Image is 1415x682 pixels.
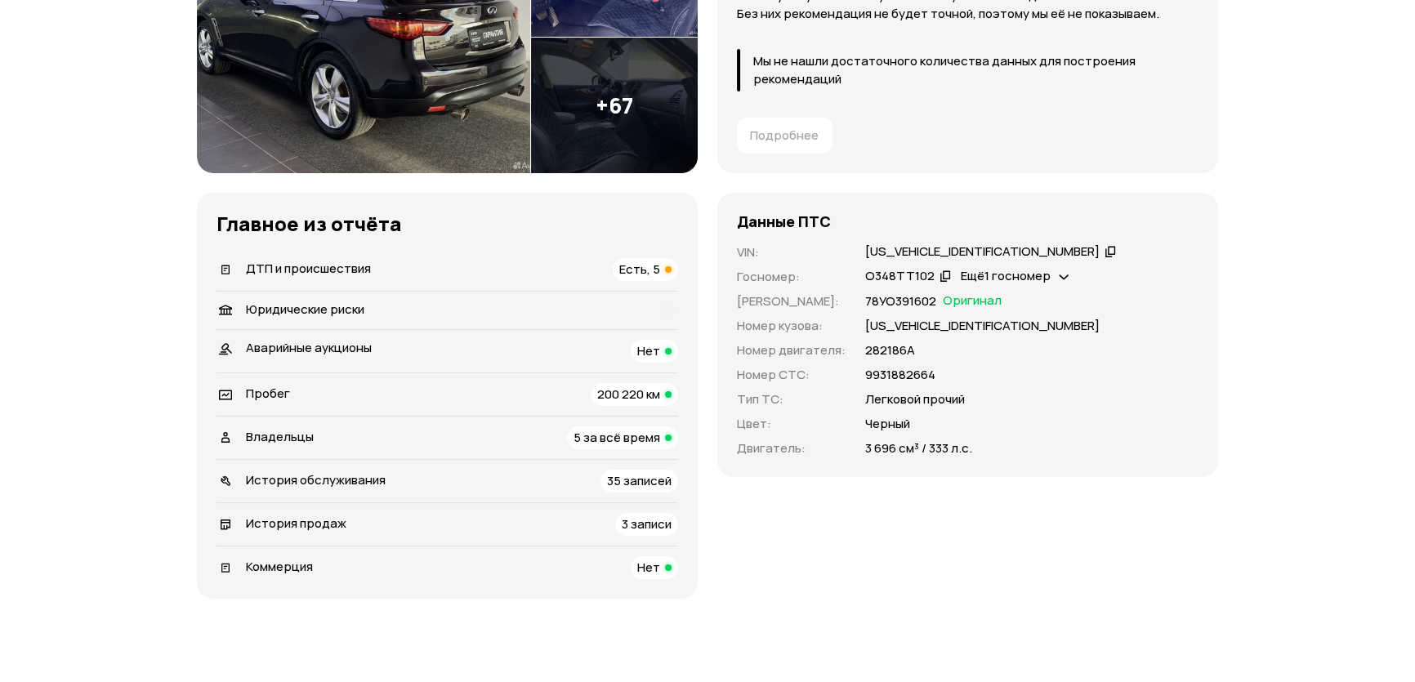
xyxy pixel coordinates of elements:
[619,261,660,278] span: Есть, 5
[737,439,846,457] p: Двигатель :
[637,559,660,576] span: Нет
[246,260,371,277] span: ДТП и происшествия
[737,212,831,230] h4: Данные ПТС
[737,292,846,310] p: [PERSON_NAME] :
[574,429,660,446] span: 5 за всё время
[865,415,910,433] p: Черный
[865,341,915,359] p: 282186A
[246,515,346,532] span: История продаж
[246,339,372,356] span: Аварийные аукционы
[637,342,660,359] span: Нет
[961,267,1051,284] span: Ещё 1 госномер
[737,390,846,408] p: Тип ТС :
[622,515,672,533] span: 3 записи
[216,212,678,235] h3: Главное из отчёта
[865,439,972,457] p: 3 696 см³ / 333 л.с.
[246,428,314,445] span: Владельцы
[865,390,965,408] p: Легковой прочий
[865,243,1100,261] div: [US_VEHICLE_IDENTIFICATION_NUMBER]
[737,341,846,359] p: Номер двигателя :
[246,385,290,402] span: Пробег
[865,317,1100,335] p: [US_VEHICLE_IDENTIFICATION_NUMBER]
[246,471,386,488] span: История обслуживания
[607,472,672,489] span: 35 записей
[246,301,364,318] span: Юридические риски
[737,243,846,261] p: VIN :
[246,558,313,575] span: Коммерция
[865,366,935,384] p: 9931882664
[737,268,846,286] p: Госномер :
[753,52,1199,88] p: Мы не нашли достаточного количества данных для построения рекомендаций
[737,366,846,384] p: Номер СТС :
[737,415,846,433] p: Цвет :
[597,386,660,403] span: 200 220 км
[737,317,846,335] p: Номер кузова :
[943,292,1002,310] span: Оригинал
[865,292,936,310] p: 78УО391602
[865,268,935,285] div: О348ТТ102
